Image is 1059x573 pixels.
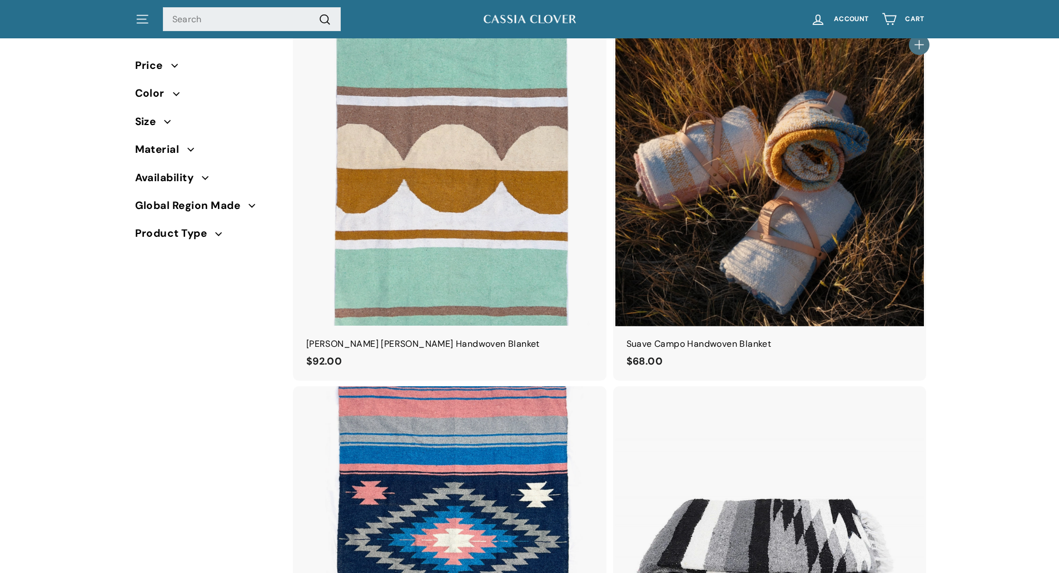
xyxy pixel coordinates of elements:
div: [PERSON_NAME] [PERSON_NAME] Handwoven Blanket [306,337,593,351]
button: Price [135,54,277,82]
span: Material [135,141,188,158]
span: Product Type [135,225,216,242]
button: Material [135,138,277,166]
span: $68.00 [627,355,663,368]
span: Global Region Made [135,197,249,214]
a: Suave Campo Handwoven Blanket [615,17,924,381]
span: Availability [135,170,202,186]
button: Availability [135,167,277,195]
div: Suave Campo Handwoven Blanket [627,337,913,351]
button: Product Type [135,222,277,250]
span: Cart [905,16,924,23]
button: Global Region Made [135,195,277,222]
a: Account [804,3,875,36]
span: $92.00 [306,355,342,368]
span: Color [135,85,173,102]
button: Color [135,82,277,110]
a: Cart [875,3,931,36]
span: Account [834,16,868,23]
span: Size [135,113,165,130]
button: Size [135,111,277,138]
a: [PERSON_NAME] [PERSON_NAME] Handwoven Blanket [295,17,604,381]
input: Search [163,7,341,32]
span: Price [135,57,171,74]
